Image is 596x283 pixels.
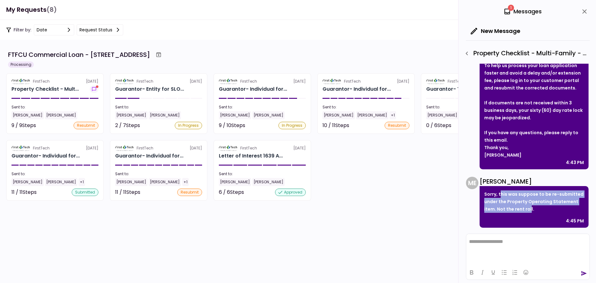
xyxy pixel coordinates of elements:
[252,178,285,186] div: [PERSON_NAME]
[115,171,202,177] div: Sent to:
[219,171,306,177] div: Sent to:
[6,3,57,16] h1: My Requests
[503,7,542,16] div: Messages
[74,122,98,129] div: resubmit
[484,144,584,151] div: Thank you,
[72,189,98,196] div: submitted
[484,99,584,121] div: If documents are not received within 3 business days, your sixty (60) day rate lock may be jeopar...
[323,79,409,84] div: [DATE]
[323,104,409,110] div: Sent to:
[480,177,589,186] div: [PERSON_NAME]
[499,268,509,277] button: Bullet list
[219,189,244,196] div: 6 / 6 Steps
[6,24,123,35] div: Filter by:
[356,111,388,119] div: [PERSON_NAME]
[182,178,189,186] div: +1
[466,177,478,189] div: M E
[426,104,513,110] div: Sent to:
[323,85,391,93] div: Guarantor- Individual for SLOV AND SLOV, LLC John Curran
[579,6,590,17] button: close
[33,79,50,84] div: FirstTech
[385,122,409,129] div: resubmit
[137,145,153,151] div: FirstTech
[508,5,514,11] span: 1
[11,111,44,119] div: [PERSON_NAME]
[219,85,287,93] div: Guarantor- Individual for SLOV AND SLOV, LLC Jim Miketo
[11,104,98,110] div: Sent to:
[45,178,77,186] div: [PERSON_NAME]
[79,178,85,186] div: +1
[11,189,37,196] div: 11 / 11 Steps
[115,111,147,119] div: [PERSON_NAME]
[115,152,183,160] div: Guarantor- Individual for SLOV AND SLOV, LLC Shawn Buckley
[90,85,98,93] button: show-messages
[115,79,134,84] img: Partner logo
[426,111,458,119] div: [PERSON_NAME]
[252,111,285,119] div: [PERSON_NAME]
[219,122,245,129] div: 9 / 10 Steps
[484,151,584,159] div: [PERSON_NAME]
[426,79,513,84] div: [DATE]
[8,62,34,68] div: Processing
[115,79,202,84] div: [DATE]
[115,145,202,151] div: [DATE]
[323,111,355,119] div: [PERSON_NAME]
[521,268,531,277] button: Emojis
[323,122,349,129] div: 10 / 11 Steps
[566,217,584,225] div: 4:45 PM
[466,268,477,277] button: Bold
[149,111,181,119] div: [PERSON_NAME]
[344,79,361,84] div: FirstTech
[581,270,587,276] button: send
[510,268,520,277] button: Numbered list
[566,159,584,166] div: 4:43 PM
[34,24,74,35] button: date
[219,79,306,84] div: [DATE]
[484,62,584,92] div: To help us process your loan application faster and avoid a delay and/or extension fee, please lo...
[484,190,584,213] p: Sorry, this was suppose to be re-submitted under the Property Operating Statement item. Not the r...
[219,111,251,119] div: [PERSON_NAME]
[219,145,238,151] img: Partner logo
[466,234,589,265] iframe: Rich Text Area
[240,145,257,151] div: FirstTech
[177,189,202,196] div: resubmit
[477,268,488,277] button: Italic
[466,23,525,39] button: New Message
[149,178,181,186] div: [PERSON_NAME]
[115,189,140,196] div: 11 / 11 Steps
[462,48,590,59] div: Property Checklist - Multi-Family - Current Rent Roll
[426,85,498,93] div: Guarantor- Trust for SLOV AND SLOV, LLC S & B Buckley Family Trust dated July 7, 1999
[137,79,153,84] div: FirstTech
[390,111,396,119] div: +1
[275,189,306,196] div: approved
[11,152,80,160] div: Guarantor- Individual for SLOV AND SLOV, LLC Joe Miketo
[448,79,464,84] div: FirstTech
[219,145,306,151] div: [DATE]
[77,24,123,35] button: Request status
[115,122,140,129] div: 2 / 7 Steps
[153,49,164,60] button: Archive workflow
[488,268,499,277] button: Underline
[8,50,150,59] div: FTFCU Commercial Loan - [STREET_ADDRESS]
[47,3,57,16] span: (8)
[11,79,98,84] div: [DATE]
[219,152,283,160] div: Letter of Interest 1639 Alameda Ave Lakewood OH
[240,79,257,84] div: FirstTech
[37,26,47,33] div: date
[219,178,251,186] div: [PERSON_NAME]
[11,171,98,177] div: Sent to:
[115,85,184,93] div: Guarantor- Entity for SLOV AND SLOV, LLC Neighborhood Drummer, LLC
[11,79,30,84] img: Partner logo
[115,178,147,186] div: [PERSON_NAME]
[175,122,202,129] div: In Progress
[426,79,445,84] img: Partner logo
[219,79,238,84] img: Partner logo
[278,122,306,129] div: In Progress
[11,178,44,186] div: [PERSON_NAME]
[323,79,341,84] img: Partner logo
[11,145,30,151] img: Partner logo
[11,85,79,93] div: Property Checklist - Multi-Family for SLOV AND SLOV, LLC 1639 Alameda Ave
[45,111,77,119] div: [PERSON_NAME]
[11,122,36,129] div: 9 / 9 Steps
